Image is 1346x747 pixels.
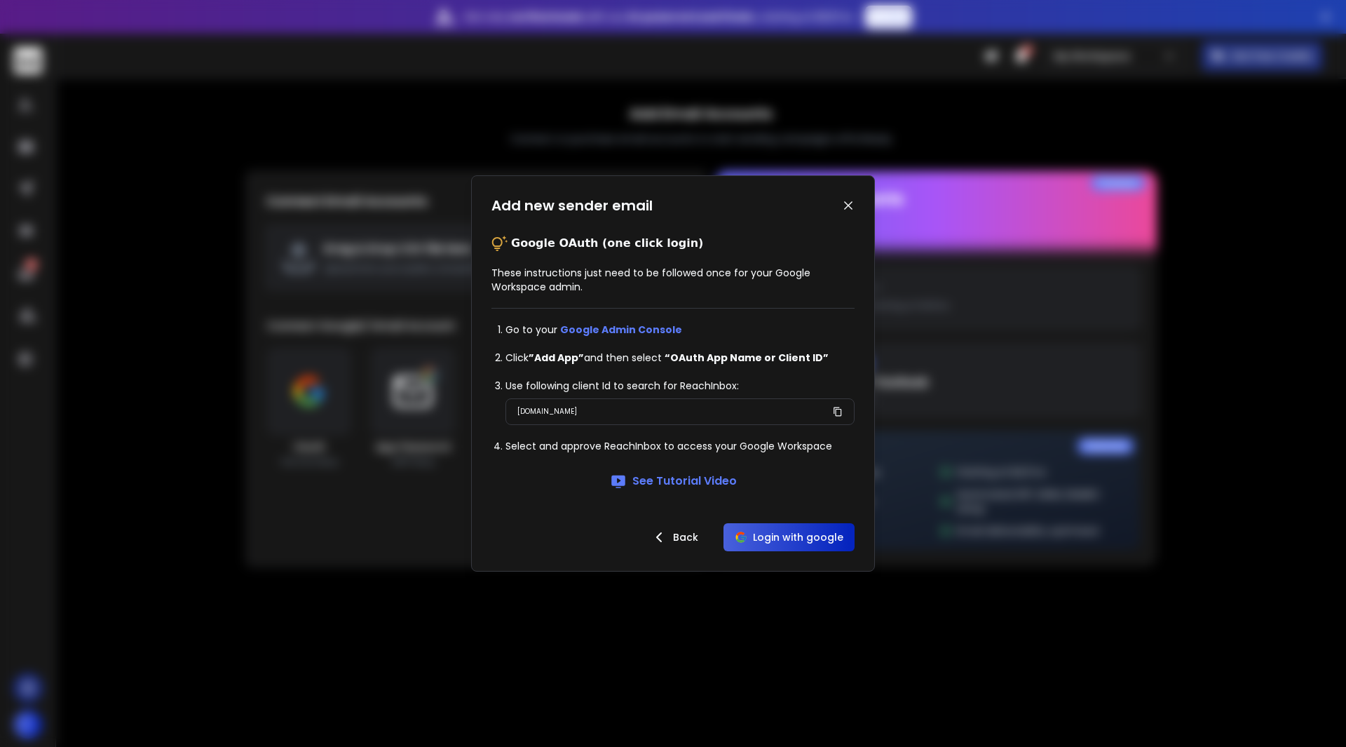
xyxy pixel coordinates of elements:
a: See Tutorial Video [610,473,737,490]
li: Select and approve ReachInbox to access your Google Workspace [505,439,855,453]
p: [DOMAIN_NAME] [517,405,577,419]
p: Google OAuth (one click login) [511,235,703,252]
li: Use following client Id to search for ReachInbox: [505,379,855,393]
p: These instructions just need to be followed once for your Google Workspace admin. [491,266,855,294]
h1: Add new sender email [491,196,653,215]
li: Click and then select [505,351,855,365]
strong: ”Add App” [529,351,584,365]
button: Back [639,523,709,551]
a: Google Admin Console [560,323,682,337]
strong: “OAuth App Name or Client ID” [665,351,829,365]
img: tips [491,235,508,252]
button: Login with google [723,523,855,551]
li: Go to your [505,323,855,337]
